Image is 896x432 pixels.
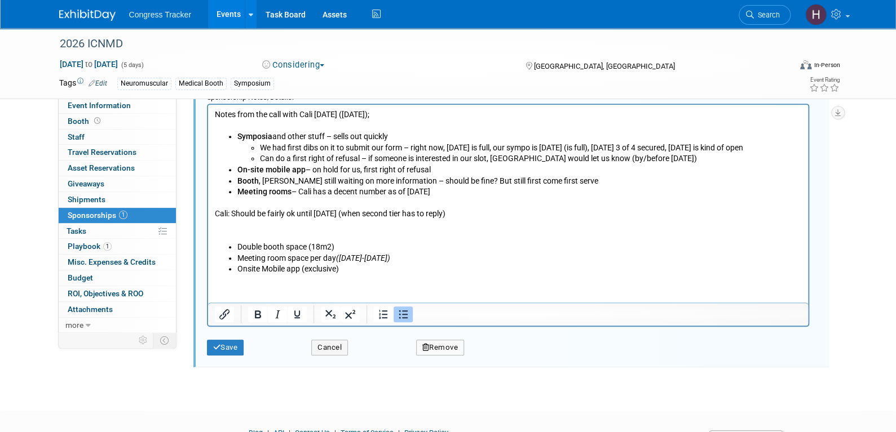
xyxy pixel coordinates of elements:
[59,208,176,223] a: Sponsorships1
[68,257,156,266] span: Misc. Expenses & Credits
[59,286,176,301] a: ROI, Objectives & ROO
[83,60,94,69] span: to
[739,5,791,25] a: Search
[68,242,112,251] span: Playbook
[805,4,827,25] img: Heather Jones
[89,79,107,87] a: Edit
[119,211,127,219] span: 1
[68,148,136,157] span: Travel Reservations
[65,320,83,329] span: more
[68,289,143,298] span: ROI, Objectives & ROO
[120,61,144,69] span: (5 days)
[129,10,191,19] span: Congress Tracker
[59,176,176,191] a: Giveaways
[59,161,176,176] a: Asset Reservations
[320,306,339,322] button: Subscript
[59,239,176,254] a: Playbook1
[59,10,116,21] img: ExhibitDay
[311,340,348,355] button: Cancel
[800,60,811,69] img: Format-Inperson.png
[175,78,227,90] div: Medical Booth
[59,77,107,90] td: Tags
[59,224,176,239] a: Tasks
[534,62,675,70] span: [GEOGRAPHIC_DATA], [GEOGRAPHIC_DATA]
[59,59,118,69] span: [DATE] [DATE]
[68,211,127,220] span: Sponsorships
[56,34,774,54] div: 2026 ICNMD
[267,306,286,322] button: Italic
[373,306,392,322] button: Numbered list
[92,117,103,125] span: Booth not reserved yet
[134,333,153,348] td: Personalize Event Tab Strip
[754,11,780,19] span: Search
[117,78,171,90] div: Neuromuscular
[340,306,359,322] button: Superscript
[68,195,105,204] span: Shipments
[215,306,234,322] button: Insert/edit link
[59,130,176,145] a: Staff
[59,192,176,207] a: Shipments
[59,114,176,129] a: Booth
[68,163,135,172] span: Asset Reservations
[258,59,329,71] button: Considering
[153,333,176,348] td: Toggle Event Tabs
[59,145,176,160] a: Travel Reservations
[724,59,840,75] div: Event Format
[208,105,808,302] iframe: Rich Text Area
[287,306,306,322] button: Underline
[68,132,85,141] span: Staff
[68,305,113,314] span: Attachments
[809,77,839,83] div: Event Rating
[68,101,131,110] span: Event Information
[68,117,103,126] span: Booth
[59,270,176,286] a: Budget
[416,340,465,355] button: Remove
[103,242,112,251] span: 1
[68,179,104,188] span: Giveaways
[393,306,412,322] button: Bullet list
[231,78,274,90] div: Symposium
[248,306,267,322] button: Bold
[59,255,176,270] a: Misc. Expenses & Credits
[67,226,86,235] span: Tasks
[59,302,176,317] a: Attachments
[207,340,244,355] button: Save
[59,318,176,333] a: more
[813,61,840,69] div: In-Person
[68,273,93,282] span: Budget
[59,98,176,113] a: Event Information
